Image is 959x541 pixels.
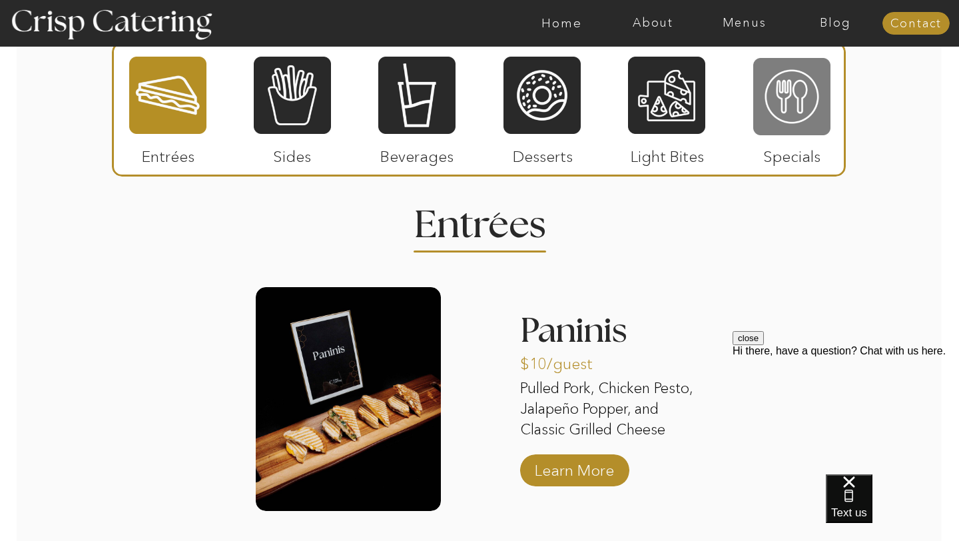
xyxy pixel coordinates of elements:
[520,378,705,442] p: Pulled Pork, Chicken Pesto, Jalapeño Popper, and Classic Grilled Cheese
[623,134,711,173] p: Light Bites
[607,17,699,30] a: About
[747,134,836,173] p: Specials
[882,17,950,31] a: Contact
[826,474,959,541] iframe: podium webchat widget bubble
[530,448,619,486] a: Learn More
[498,134,587,173] p: Desserts
[699,17,790,30] a: Menus
[372,134,461,173] p: Beverages
[520,314,705,356] h3: Paninis
[516,17,607,30] a: Home
[124,134,212,173] p: Entrées
[414,207,545,233] h2: Entrees
[733,331,959,491] iframe: podium webchat widget prompt
[790,17,881,30] a: Blog
[520,341,609,380] p: $10/guest
[248,134,336,173] p: Sides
